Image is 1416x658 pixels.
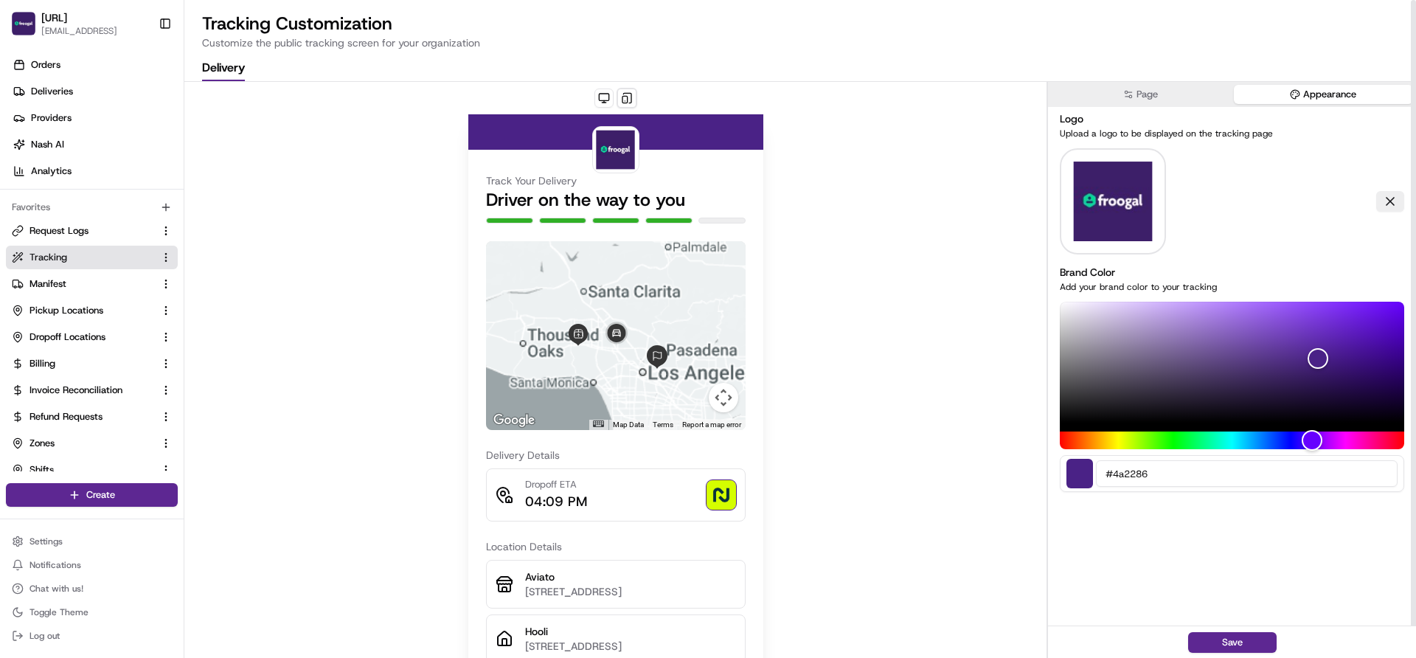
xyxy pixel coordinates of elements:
[1060,281,1404,293] p: Add your brand color to your tracking
[38,95,243,111] input: Clear
[6,80,184,103] a: Deliveries
[1234,85,1414,104] button: Appearance
[525,491,587,512] p: 04:09 PM
[29,384,122,397] span: Invoice Reconciliation
[6,325,178,349] button: Dropoff Locations
[104,249,178,261] a: Powered byPylon
[1060,112,1083,125] label: Logo
[1060,266,1115,279] label: Brand Color
[202,35,1398,50] p: Customize the public tracking screen for your organization
[31,111,72,125] span: Providers
[31,138,64,151] span: Nash AI
[139,214,237,229] span: API Documentation
[29,630,60,642] span: Log out
[653,420,673,429] a: Terms (opens in new tab)
[15,59,268,83] p: Welcome 👋
[15,141,41,167] img: 1736555255976-a54dd68f-1ca7-489b-9aae-adbdc363a1c4
[15,15,44,44] img: Nash
[12,251,154,264] a: Tracking
[29,224,88,238] span: Request Logs
[486,188,746,212] h2: Driver on the way to you
[613,420,644,430] button: Map Data
[6,195,178,219] div: Favorites
[593,420,603,427] button: Keyboard shortcuts
[6,405,178,429] button: Refund Requests
[41,25,117,37] button: [EMAIL_ADDRESS]
[6,602,178,623] button: Toggle Theme
[31,85,73,98] span: Deliveries
[525,624,736,639] p: Hooli
[6,626,178,646] button: Log out
[29,357,55,370] span: Billing
[490,411,538,430] a: Open this area in Google Maps (opens a new window)
[486,448,746,463] h3: Delivery Details
[202,12,1398,35] h2: Tracking Customization
[1188,632,1277,653] button: Save
[29,536,63,547] span: Settings
[6,352,178,375] button: Billing
[202,56,245,81] button: Delivery
[1060,302,1404,423] div: Color
[29,214,113,229] span: Knowledge Base
[50,156,187,167] div: We're available if you need us!
[12,410,154,423] a: Refund Requests
[6,578,178,599] button: Chat with us!
[29,304,103,317] span: Pickup Locations
[12,12,35,35] img: Froogal.ai
[12,384,154,397] a: Invoice Reconciliation
[31,58,60,72] span: Orders
[6,53,184,77] a: Orders
[486,539,746,554] h3: Location Details
[6,133,184,156] a: Nash AI
[525,569,736,584] p: Aviato
[6,483,178,507] button: Create
[6,531,178,552] button: Settings
[6,6,153,41] button: Froogal.ai[URL][EMAIL_ADDRESS]
[31,164,72,178] span: Analytics
[29,559,81,571] span: Notifications
[9,208,119,235] a: 📗Knowledge Base
[6,106,184,130] a: Providers
[119,208,243,235] a: 💻API Documentation
[6,272,178,296] button: Manifest
[596,130,636,170] img: logo-public_tracking_screen-Froogal.ai-1754404074300.png
[490,411,538,430] img: Google
[12,463,154,477] a: Shifts
[1060,432,1404,449] div: Hue
[29,277,66,291] span: Manifest
[12,330,154,344] a: Dropoff Locations
[1073,148,1153,254] img: logo-public_tracking_screen-Froogal.ai-1754404074300.png
[709,383,738,412] button: Map camera controls
[6,555,178,575] button: Notifications
[12,437,154,450] a: Zones
[86,488,115,502] span: Create
[6,246,178,269] button: Tracking
[682,420,741,429] a: Report a map error
[525,639,736,654] p: [STREET_ADDRESS]
[1051,85,1231,104] button: Page
[29,251,67,264] span: Tracking
[125,215,136,227] div: 💻
[29,437,55,450] span: Zones
[29,463,54,477] span: Shifts
[12,224,154,238] a: Request Logs
[486,173,746,188] h3: Track Your Delivery
[147,250,178,261] span: Pylon
[525,478,587,491] p: Dropoff ETA
[6,299,178,322] button: Pickup Locations
[6,378,178,402] button: Invoice Reconciliation
[6,432,178,455] button: Zones
[525,584,736,599] p: [STREET_ADDRESS]
[1060,128,1404,139] p: Upload a logo to be displayed on the tracking page
[29,330,105,344] span: Dropoff Locations
[41,10,67,25] button: [URL]
[6,159,184,183] a: Analytics
[12,304,154,317] a: Pickup Locations
[707,480,736,510] img: photo_proof_of_delivery image
[12,357,154,370] a: Billing
[6,458,178,482] button: Shifts
[15,215,27,227] div: 📗
[29,583,83,595] span: Chat with us!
